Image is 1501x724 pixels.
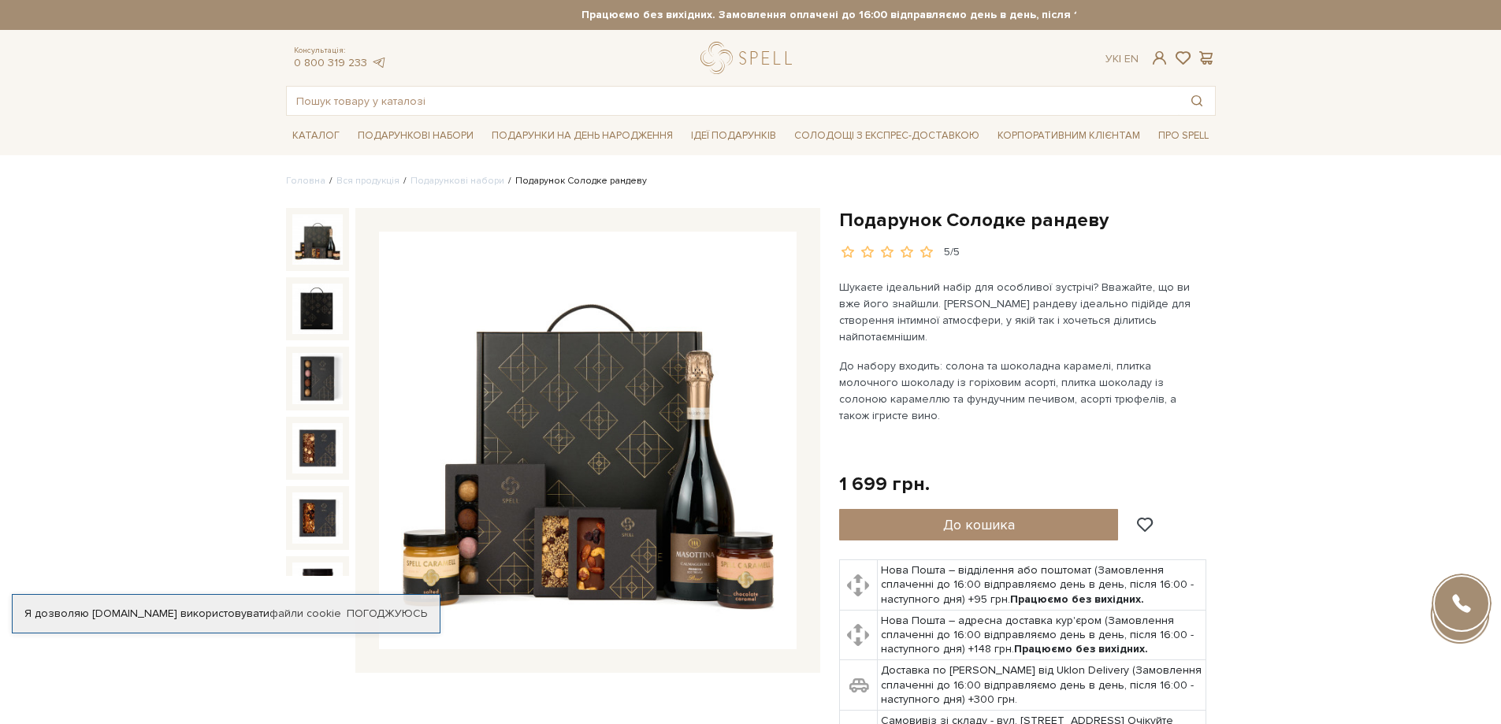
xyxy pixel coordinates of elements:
img: Подарунок Солодке рандеву [292,562,343,613]
div: Ук [1105,52,1139,66]
td: Нова Пошта – адресна доставка кур'єром (Замовлення сплаченні до 16:00 відправляємо день в день, п... [878,610,1206,660]
a: En [1124,52,1139,65]
td: Доставка по [PERSON_NAME] від Uklon Delivery (Замовлення сплаченні до 16:00 відправляємо день в д... [878,660,1206,711]
a: Корпоративним клієнтам [991,122,1146,149]
span: Ідеї подарунків [685,124,782,148]
p: Шукаєте ідеальний набір для особливої зустрічі? Вважайте, що ви вже його знайшли. [PERSON_NAME] р... [839,279,1209,345]
span: Подарунки на День народження [485,124,679,148]
div: 1 699 грн. [839,472,930,496]
span: Подарункові набори [351,124,480,148]
b: Працюємо без вихідних. [1014,642,1148,655]
a: logo [700,42,799,74]
strong: Працюємо без вихідних. Замовлення оплачені до 16:00 відправляємо день в день, після 16:00 - насту... [425,8,1355,22]
span: Консультація: [294,46,387,56]
td: Нова Пошта – відділення або поштомат (Замовлення сплаченні до 16:00 відправляємо день в день, піс... [878,560,1206,611]
span: До кошика [943,516,1015,533]
a: Вся продукція [336,175,399,187]
img: Подарунок Солодке рандеву [379,232,797,649]
input: Пошук товару у каталозі [287,87,1179,115]
span: Каталог [286,124,346,148]
button: Пошук товару у каталозі [1179,87,1215,115]
div: 5/5 [944,245,960,260]
a: Подарункові набори [411,175,504,187]
img: Подарунок Солодке рандеву [292,492,343,543]
h1: Подарунок Солодке рандеву [839,208,1216,232]
li: Подарунок Солодке рандеву [504,174,647,188]
a: telegram [371,56,387,69]
p: До набору входить: солона та шоколадна карамелі, плитка молочного шоколаду із горіховим асорті, п... [839,358,1209,424]
img: Подарунок Солодке рандеву [292,214,343,265]
a: Погоджуюсь [347,607,427,621]
span: Про Spell [1152,124,1215,148]
b: Працюємо без вихідних. [1010,592,1144,606]
a: Солодощі з експрес-доставкою [788,122,986,149]
a: файли cookie [269,607,341,620]
button: До кошика [839,509,1119,540]
div: Я дозволяю [DOMAIN_NAME] використовувати [13,607,440,621]
img: Подарунок Солодке рандеву [292,353,343,403]
img: Подарунок Солодке рандеву [292,284,343,334]
a: Головна [286,175,325,187]
a: 0 800 319 233 [294,56,367,69]
img: Подарунок Солодке рандеву [292,423,343,473]
span: | [1119,52,1121,65]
